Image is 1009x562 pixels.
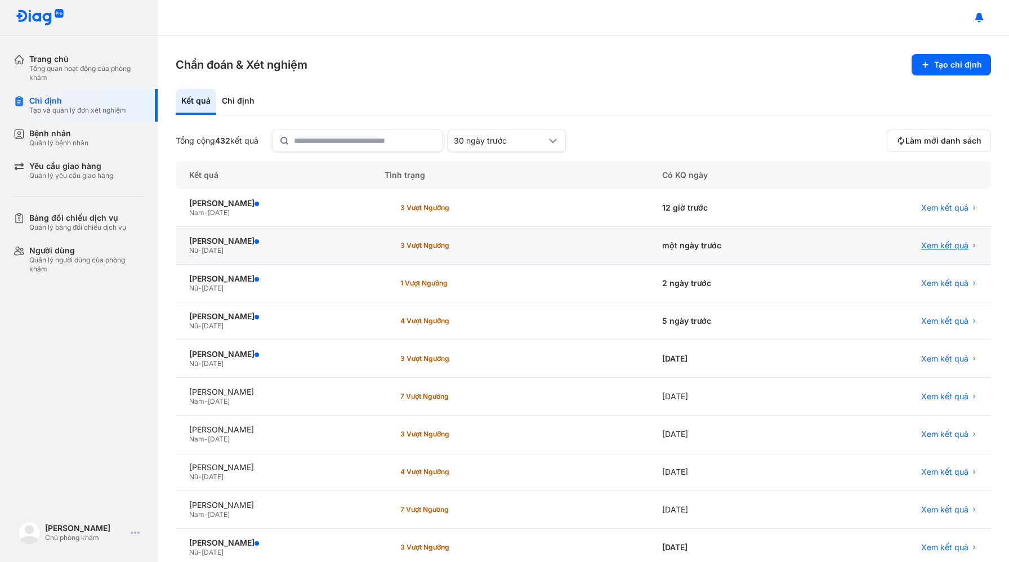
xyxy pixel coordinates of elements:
[29,139,88,148] div: Quản lý bệnh nhân
[921,542,968,552] span: Xem kết quả
[905,136,981,146] span: Làm mới danh sách
[400,430,490,439] div: 3 Vượt ngưỡng
[202,284,224,292] span: [DATE]
[208,510,230,519] span: [DATE]
[454,136,546,146] div: 30 ngày trước
[921,316,968,326] span: Xem kết quả
[649,416,823,453] div: [DATE]
[400,203,490,212] div: 3 Vượt ngưỡng
[921,278,968,288] span: Xem kết quả
[921,505,968,515] span: Xem kết quả
[189,198,358,208] div: [PERSON_NAME]
[189,246,198,255] span: Nữ
[649,340,823,378] div: [DATE]
[371,161,649,189] div: Tình trạng
[29,171,113,180] div: Quản lý yêu cầu giao hàng
[29,213,126,223] div: Bảng đối chiếu dịch vụ
[176,136,258,146] div: Tổng cộng kết quả
[29,106,126,115] div: Tạo và quản lý đơn xét nghiệm
[204,435,208,443] span: -
[208,208,230,217] span: [DATE]
[649,491,823,529] div: [DATE]
[649,227,823,265] div: một ngày trước
[189,284,198,292] span: Nữ
[29,256,144,274] div: Quản lý người dùng của phòng khám
[29,246,144,256] div: Người dùng
[29,161,113,171] div: Yêu cầu giao hàng
[189,472,198,481] span: Nữ
[400,505,490,514] div: 7 Vượt ngưỡng
[912,54,991,75] button: Tạo chỉ định
[202,548,224,556] span: [DATE]
[202,322,224,330] span: [DATE]
[198,246,202,255] span: -
[189,349,358,359] div: [PERSON_NAME]
[189,322,198,330] span: Nữ
[45,533,126,542] div: Chủ phòng khám
[29,64,144,82] div: Tổng quan hoạt động của phòng khám
[189,397,204,405] span: Nam
[400,392,490,401] div: 7 Vượt ngưỡng
[400,279,490,288] div: 1 Vượt ngưỡng
[400,316,490,325] div: 4 Vượt ngưỡng
[189,462,358,472] div: [PERSON_NAME]
[189,435,204,443] span: Nam
[189,548,198,556] span: Nữ
[400,354,490,363] div: 3 Vượt ngưỡng
[921,429,968,439] span: Xem kết quả
[176,57,307,73] h3: Chẩn đoán & Xét nghiệm
[176,161,371,189] div: Kết quả
[176,89,216,115] div: Kết quả
[215,136,230,145] span: 432
[189,500,358,510] div: [PERSON_NAME]
[649,302,823,340] div: 5 ngày trước
[29,54,144,64] div: Trang chủ
[202,359,224,368] span: [DATE]
[208,435,230,443] span: [DATE]
[198,284,202,292] span: -
[189,311,358,322] div: [PERSON_NAME]
[189,236,358,246] div: [PERSON_NAME]
[400,543,490,552] div: 3 Vượt ngưỡng
[189,208,204,217] span: Nam
[189,274,358,284] div: [PERSON_NAME]
[887,130,991,152] button: Làm mới danh sách
[45,523,126,533] div: [PERSON_NAME]
[649,265,823,302] div: 2 ngày trước
[204,397,208,405] span: -
[216,89,260,115] div: Chỉ định
[198,548,202,556] span: -
[921,240,968,251] span: Xem kết quả
[921,391,968,402] span: Xem kết quả
[649,161,823,189] div: Có KQ ngày
[649,378,823,416] div: [DATE]
[198,359,202,368] span: -
[189,387,358,397] div: [PERSON_NAME]
[208,397,230,405] span: [DATE]
[16,9,64,26] img: logo
[29,96,126,106] div: Chỉ định
[400,241,490,250] div: 3 Vượt ngưỡng
[189,538,358,548] div: [PERSON_NAME]
[204,510,208,519] span: -
[189,359,198,368] span: Nữ
[189,425,358,435] div: [PERSON_NAME]
[921,203,968,213] span: Xem kết quả
[189,510,204,519] span: Nam
[400,467,490,476] div: 4 Vượt ngưỡng
[202,472,224,481] span: [DATE]
[198,322,202,330] span: -
[29,128,88,139] div: Bệnh nhân
[649,189,823,227] div: 12 giờ trước
[921,467,968,477] span: Xem kết quả
[202,246,224,255] span: [DATE]
[29,223,126,232] div: Quản lý bảng đối chiếu dịch vụ
[204,208,208,217] span: -
[18,521,41,544] img: logo
[198,472,202,481] span: -
[921,354,968,364] span: Xem kết quả
[649,453,823,491] div: [DATE]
